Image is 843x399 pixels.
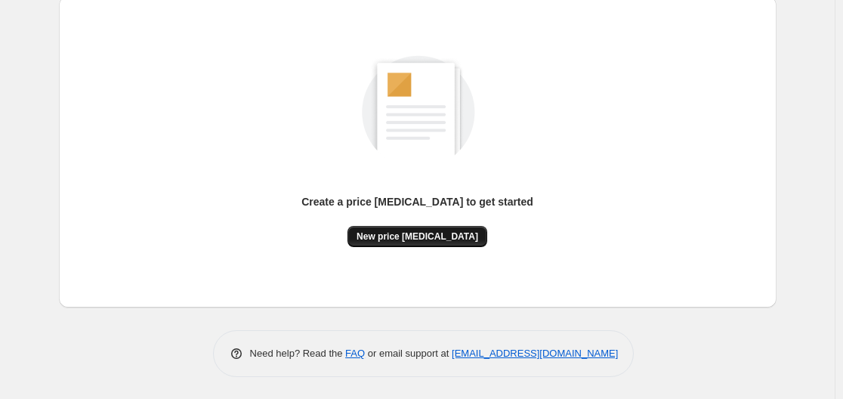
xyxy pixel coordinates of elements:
[345,348,365,359] a: FAQ
[250,348,346,359] span: Need help? Read the
[365,348,452,359] span: or email support at
[347,226,487,247] button: New price [MEDICAL_DATA]
[452,348,618,359] a: [EMAIL_ADDRESS][DOMAIN_NAME]
[301,194,533,209] p: Create a price [MEDICAL_DATA] to get started
[357,230,478,243] span: New price [MEDICAL_DATA]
